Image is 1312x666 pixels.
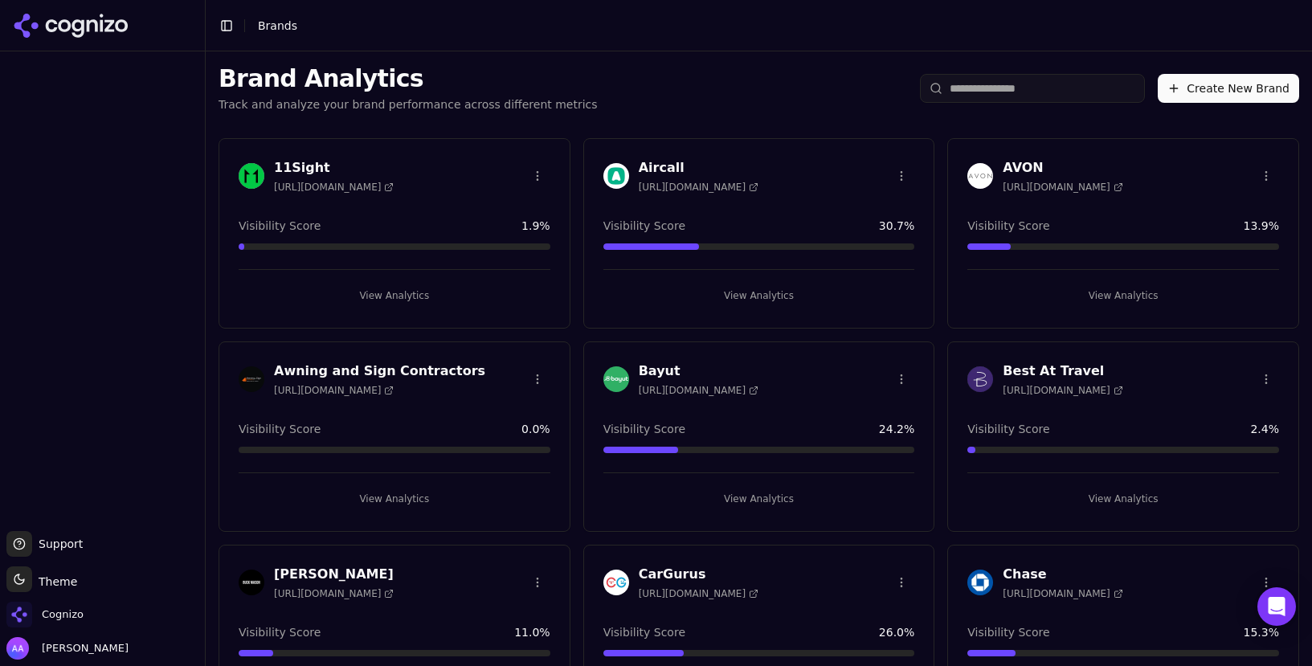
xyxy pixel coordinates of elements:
h3: CarGurus [639,565,758,584]
span: 0.0 % [521,421,550,437]
span: 1.9 % [521,218,550,234]
button: View Analytics [967,283,1279,308]
span: [URL][DOMAIN_NAME] [639,181,758,194]
button: View Analytics [239,283,550,308]
h3: [PERSON_NAME] [274,565,394,584]
span: [URL][DOMAIN_NAME] [1003,181,1122,194]
span: 24.2 % [879,421,914,437]
button: View Analytics [239,486,550,512]
img: CarGurus [603,570,629,595]
h3: Chase [1003,565,1122,584]
span: Brands [258,19,297,32]
span: [URL][DOMAIN_NAME] [274,587,394,600]
span: [URL][DOMAIN_NAME] [274,181,394,194]
span: [URL][DOMAIN_NAME] [1003,587,1122,600]
span: Cognizo [42,607,84,622]
span: [URL][DOMAIN_NAME] [274,384,394,397]
img: Bayut [603,366,629,392]
span: 13.9 % [1244,218,1279,234]
img: Best At Travel [967,366,993,392]
span: Visibility Score [603,218,685,234]
span: Visibility Score [967,421,1049,437]
button: Create New Brand [1158,74,1299,103]
h3: Aircall [639,158,758,178]
span: Visibility Score [967,624,1049,640]
span: 26.0 % [879,624,914,640]
img: AVON [967,163,993,189]
button: View Analytics [603,486,915,512]
span: Visibility Score [603,421,685,437]
div: Open Intercom Messenger [1257,587,1296,626]
button: View Analytics [967,486,1279,512]
span: Theme [32,575,77,588]
span: Visibility Score [603,624,685,640]
span: [PERSON_NAME] [35,641,129,656]
h3: 11Sight [274,158,394,178]
h3: Awning and Sign Contractors [274,362,485,381]
img: Awning and Sign Contractors [239,366,264,392]
button: View Analytics [603,283,915,308]
span: [URL][DOMAIN_NAME] [639,384,758,397]
nav: breadcrumb [258,18,297,34]
img: Buck Mason [239,570,264,595]
h3: Bayut [639,362,758,381]
h1: Brand Analytics [219,64,598,93]
img: Aircall [603,163,629,189]
span: [URL][DOMAIN_NAME] [639,587,758,600]
img: Cognizo [6,602,32,627]
button: Open organization switcher [6,602,84,627]
span: 15.3 % [1244,624,1279,640]
h3: AVON [1003,158,1122,178]
span: 11.0 % [514,624,550,640]
img: 11Sight [239,163,264,189]
span: Visibility Score [239,421,321,437]
p: Track and analyze your brand performance across different metrics [219,96,598,112]
span: Visibility Score [239,624,321,640]
span: Visibility Score [239,218,321,234]
button: Open user button [6,637,129,660]
img: Chase [967,570,993,595]
span: 30.7 % [879,218,914,234]
span: 2.4 % [1250,421,1279,437]
span: Support [32,536,83,552]
img: Alp Aysan [6,637,29,660]
span: Visibility Score [967,218,1049,234]
span: [URL][DOMAIN_NAME] [1003,384,1122,397]
h3: Best At Travel [1003,362,1122,381]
